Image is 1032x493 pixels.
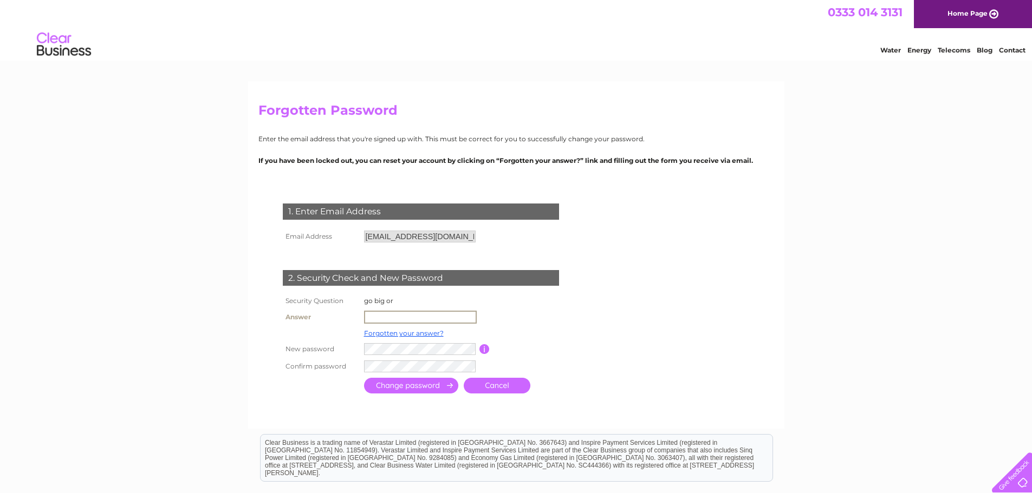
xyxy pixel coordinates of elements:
[283,203,559,220] div: 1. Enter Email Address
[261,6,773,52] div: Clear Business is a trading name of Verastar Limited (registered in [GEOGRAPHIC_DATA] No. 3667643...
[999,46,1025,54] a: Contact
[464,378,530,393] a: Cancel
[479,344,490,354] input: Information
[280,294,361,308] th: Security Question
[280,358,361,375] th: Confirm password
[258,134,774,144] p: Enter the email address that you're signed up with. This must be correct for you to successfully ...
[907,46,931,54] a: Energy
[364,297,393,305] label: go big or
[880,46,901,54] a: Water
[280,228,361,245] th: Email Address
[977,46,992,54] a: Blog
[364,378,458,393] input: Submit
[280,308,361,326] th: Answer
[828,5,903,19] a: 0333 014 3131
[364,329,444,337] a: Forgotten your answer?
[280,340,361,358] th: New password
[258,155,774,166] p: If you have been locked out, you can reset your account by clicking on “Forgotten your answer?” l...
[258,103,774,123] h2: Forgotten Password
[283,270,559,286] div: 2. Security Check and New Password
[36,28,92,61] img: logo.png
[938,46,970,54] a: Telecoms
